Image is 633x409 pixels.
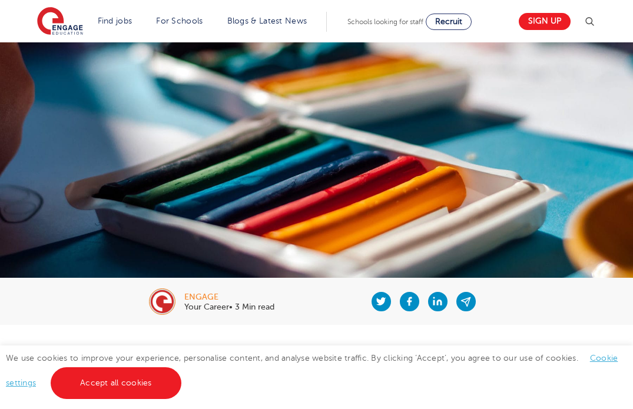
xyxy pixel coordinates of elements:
a: For Schools [156,16,203,25]
a: Recruit [426,14,472,30]
a: Accept all cookies [51,367,181,399]
span: We use cookies to improve your experience, personalise content, and analyse website traffic. By c... [6,354,618,387]
a: Find jobs [98,16,132,25]
div: engage [184,293,274,301]
img: Engage Education [37,7,83,36]
a: Sign up [519,13,571,30]
a: Blogs & Latest News [227,16,307,25]
span: Recruit [435,17,462,26]
span: Schools looking for staff [347,18,423,26]
p: Your Career• 3 Min read [184,303,274,311]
